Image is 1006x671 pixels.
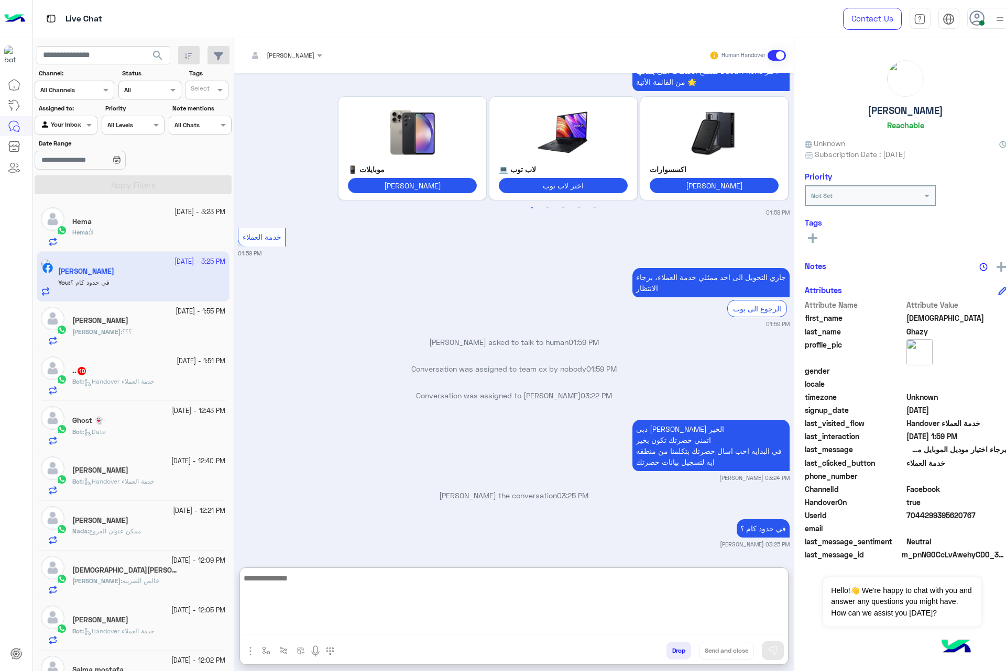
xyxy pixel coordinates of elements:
[57,225,67,236] img: WhatsApp
[727,300,787,317] div: الرجوع الى بوت
[557,491,588,500] span: 03:25 PM
[72,316,128,325] h5: Mahmoud Akl Fawry
[41,506,64,530] img: defaultAdmin.png
[805,484,905,495] span: ChannelId
[805,312,905,323] span: first_name
[586,364,617,373] span: 01:59 PM
[297,646,305,655] img: create order
[4,46,23,64] img: 1403182699927242
[72,566,179,575] h5: Mohamed Ramadan
[650,106,779,159] img: %D8%A7%D9%83%D8%B3%D8%B3%D9%88%D8%B1%D8%A7%D8%AA.png
[805,339,905,363] span: profile_pic
[151,49,164,62] span: search
[45,12,58,25] img: tab
[805,444,905,455] span: last_message
[737,519,790,538] p: 6/10/2025, 3:25 PM
[122,577,159,585] span: خالص الضريبه
[72,577,121,585] span: [PERSON_NAME]
[84,627,154,635] span: Handover خدمة العملاء
[65,12,102,26] p: Live Chat
[176,307,225,317] small: [DATE] - 1:55 PM
[57,623,67,634] img: WhatsApp
[292,642,309,659] button: create order
[39,139,163,148] label: Date Range
[72,217,92,226] h5: Hema
[145,46,171,69] button: search
[72,328,121,335] span: [PERSON_NAME]
[39,104,96,113] label: Assigned to:
[805,457,905,468] span: last_clicked_button
[72,228,89,236] span: Hema
[72,366,87,375] h5: ..
[805,549,900,560] span: last_message_id
[499,178,628,193] button: اختر لاب توب
[238,337,790,348] p: [PERSON_NAME] asked to talk to human
[348,178,477,193] button: [PERSON_NAME]
[348,164,477,175] p: موبايلات 📱
[174,207,225,217] small: [DATE] - 3:23 PM
[805,536,905,547] span: last_message_sentiment
[257,642,275,659] button: select flow
[650,164,779,175] p: اكسسوارات
[650,178,779,193] button: [PERSON_NAME]
[805,392,905,402] span: timezone
[805,172,832,181] h6: Priority
[805,365,905,376] span: gender
[262,646,270,655] img: select flow
[238,390,790,401] p: Conversation was assigned to [PERSON_NAME]
[805,471,905,482] span: phone_number
[89,527,141,535] span: ممكن عنوان الفروع
[811,192,833,199] b: Not Set
[721,51,766,60] small: Human Handover
[906,339,933,365] img: picture
[979,263,988,271] img: notes
[666,642,691,659] button: Drop
[90,228,94,236] span: لأ
[805,285,842,295] h6: Attributes
[84,428,106,435] span: Data
[805,418,905,429] span: last_visited_flow
[719,474,790,482] small: [PERSON_NAME] 03:24 PM
[41,456,64,480] img: defaultAdmin.png
[267,51,314,59] span: [PERSON_NAME]
[558,203,568,214] button: 3 of 3
[41,207,64,231] img: defaultAdmin.png
[78,367,86,375] span: 10
[171,456,225,466] small: [DATE] - 12:40 PM
[41,406,64,430] img: defaultAdmin.png
[238,363,790,374] p: Conversation was assigned to team cx by nobody
[72,527,89,535] b: :
[172,406,225,416] small: [DATE] - 12:43 PM
[35,175,232,194] button: Apply Filters
[72,516,128,525] h5: Nada Gamal
[581,391,612,400] span: 03:22 PM
[57,325,67,335] img: WhatsApp
[527,203,537,214] button: 1 of 3
[84,377,154,385] span: Handover خدمة العملاء
[84,477,154,485] span: Handover خدمة العملاء
[279,646,288,655] img: Trigger scenario
[41,606,64,629] img: defaultAdmin.png
[914,13,926,25] img: tab
[105,104,163,113] label: Priority
[72,377,82,385] span: Bot
[805,510,905,521] span: UserId
[348,106,477,159] img: %D9%85%D9%88%D8%A8.png
[805,299,905,310] span: Attribute Name
[57,424,67,434] img: WhatsApp
[171,556,225,566] small: [DATE] - 12:09 PM
[72,477,82,485] span: Bot
[843,8,902,30] a: Contact Us
[238,490,790,501] p: [PERSON_NAME] the conversation
[943,13,955,25] img: tab
[57,474,67,485] img: WhatsApp
[568,338,599,346] span: 01:59 PM
[805,261,826,271] h6: Notes
[766,320,790,328] small: 01:59 PM
[189,84,210,96] div: Select
[499,164,628,175] p: لاب توب 💻
[805,405,905,416] span: signup_date
[72,428,82,435] span: Bot
[177,356,225,366] small: [DATE] - 1:51 PM
[997,262,1006,272] img: add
